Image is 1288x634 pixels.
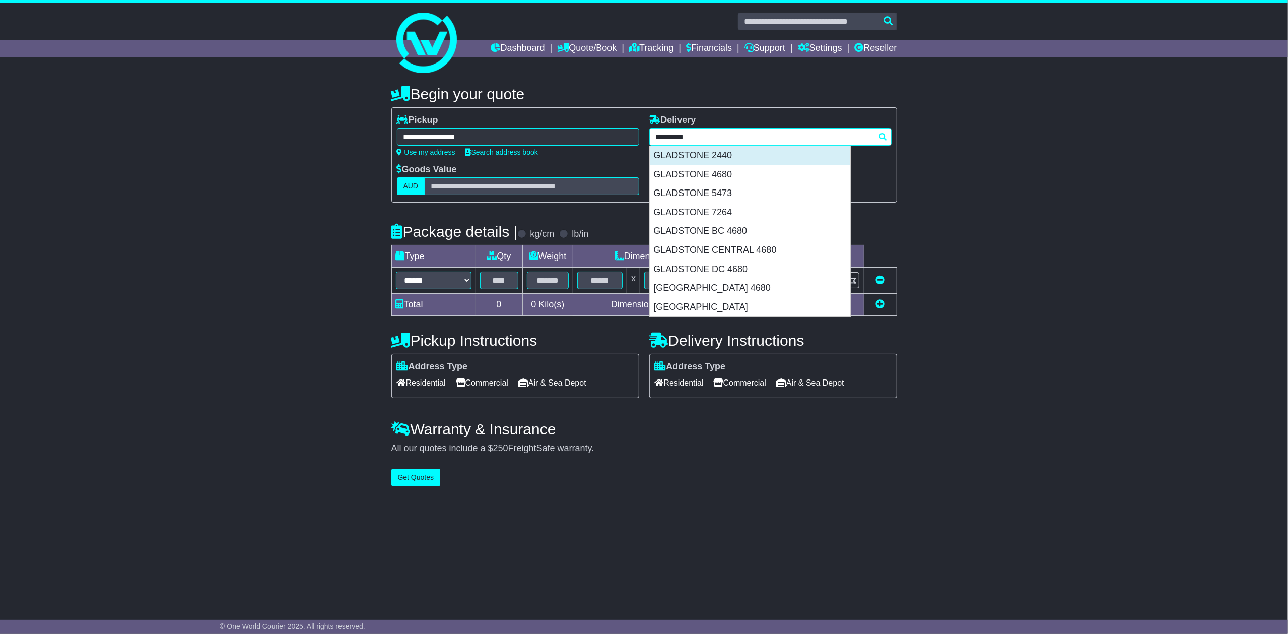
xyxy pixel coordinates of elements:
label: lb/in [572,229,588,240]
a: Reseller [854,40,897,57]
div: GLADSTONE BC 4680 [650,222,850,241]
div: GLADSTONE 4680 [650,165,850,184]
a: Settings [798,40,842,57]
a: Use my address [397,148,455,156]
div: [GEOGRAPHIC_DATA] 4680 [650,279,850,298]
h4: Begin your quote [391,86,897,102]
label: AUD [397,177,425,195]
span: 0 [531,299,536,309]
td: 0 [476,294,522,316]
label: Address Type [397,361,468,372]
a: Financials [686,40,732,57]
span: Residential [655,375,704,391]
div: [GEOGRAPHIC_DATA] [650,298,850,317]
label: Goods Value [397,164,457,175]
td: Kilo(s) [522,294,573,316]
span: Air & Sea Depot [518,375,586,391]
h4: Pickup Instructions [391,332,639,349]
a: Dashboard [491,40,545,57]
typeahead: Please provide city [649,128,892,146]
h4: Package details | [391,223,518,240]
td: Total [391,294,476,316]
td: Type [391,245,476,268]
td: x [627,268,640,294]
a: Support [744,40,785,57]
span: © One World Courier 2025. All rights reserved. [220,622,365,630]
td: Dimensions (L x W x H) [573,245,761,268]
label: kg/cm [530,229,554,240]
a: Add new item [876,299,885,309]
a: Tracking [629,40,673,57]
div: GLADSTONE 5473 [650,184,850,203]
span: Commercial [714,375,766,391]
label: Address Type [655,361,726,372]
h4: Delivery Instructions [649,332,897,349]
label: Delivery [649,115,696,126]
td: Dimensions in Centimetre(s) [573,294,761,316]
div: GLADSTONE CENTRAL 4680 [650,241,850,260]
a: Quote/Book [557,40,617,57]
span: Residential [397,375,446,391]
a: Search address book [465,148,538,156]
a: Remove this item [876,275,885,285]
td: Weight [522,245,573,268]
span: Air & Sea Depot [776,375,844,391]
label: Pickup [397,115,438,126]
span: Commercial [456,375,508,391]
span: 250 [493,443,508,453]
button: Get Quotes [391,469,441,486]
div: GLADSTONE 2440 [650,146,850,165]
div: GLADSTONE DC 4680 [650,260,850,279]
div: GLADSTONE 7264 [650,203,850,222]
h4: Warranty & Insurance [391,421,897,437]
div: All our quotes include a $ FreightSafe warranty. [391,443,897,454]
td: Qty [476,245,522,268]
